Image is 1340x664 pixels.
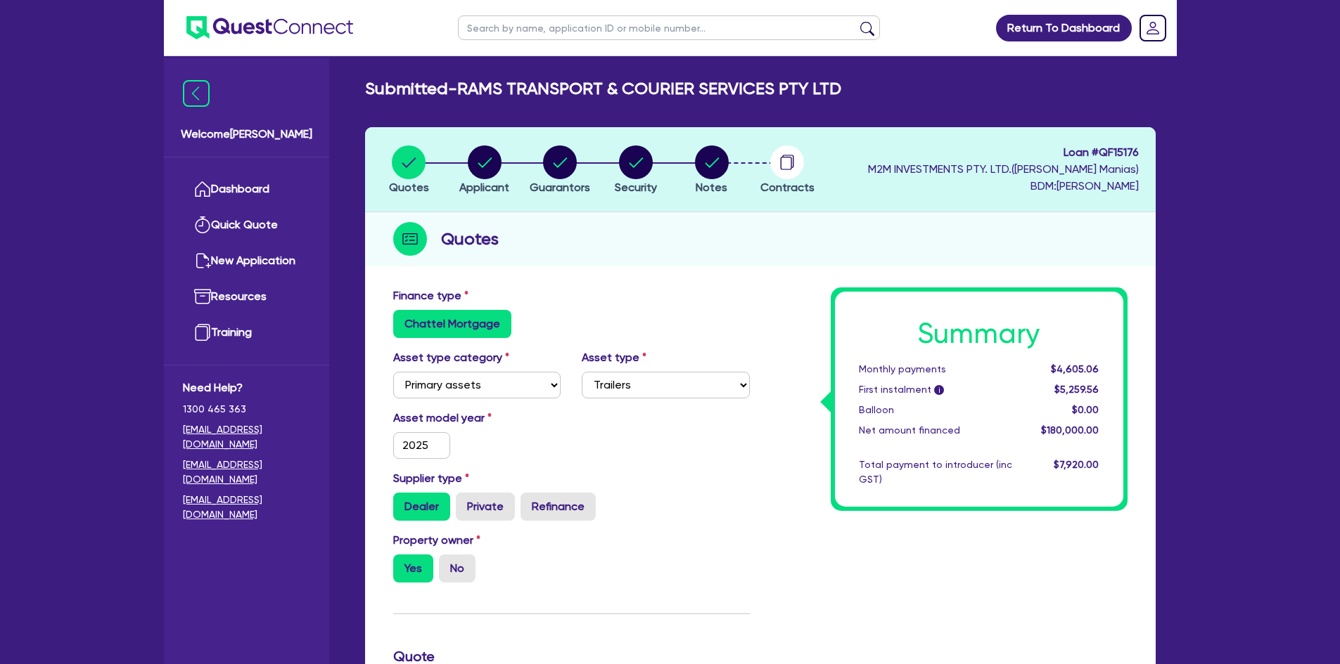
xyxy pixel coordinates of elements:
h2: Submitted - RAMS TRANSPORT & COURIER SERVICES PTY LTD [365,79,841,99]
a: [EMAIL_ADDRESS][DOMAIN_NAME] [183,493,310,522]
button: Guarantors [529,145,591,197]
span: Security [615,181,657,194]
input: Search by name, application ID or mobile number... [458,15,880,40]
img: new-application [194,252,211,269]
label: Property owner [393,532,480,549]
h2: Quotes [441,226,499,252]
div: Net amount financed [848,423,1023,438]
span: Quotes [389,181,429,194]
button: Quotes [388,145,430,197]
label: Private [456,493,515,521]
label: Yes [393,554,433,582]
span: BDM: [PERSON_NAME] [868,178,1139,195]
div: Monthly payments [848,362,1023,377]
img: step-icon [393,222,427,256]
span: 1300 465 363 [183,402,310,417]
span: $180,000.00 [1041,424,1099,436]
a: [EMAIL_ADDRESS][DOMAIN_NAME] [183,422,310,452]
span: $4,605.06 [1051,363,1099,375]
a: Dashboard [183,171,310,207]
span: Loan # QF15176 [868,144,1139,161]
label: No [439,554,476,582]
button: Applicant [459,145,510,197]
img: quest-connect-logo-blue [186,16,353,39]
button: Notes [694,145,729,197]
a: New Application [183,243,310,279]
img: quick-quote [194,216,211,233]
a: Training [183,315,310,351]
div: Total payment to introducer (inc GST) [848,457,1023,487]
label: Asset type [582,349,646,366]
img: icon-menu-close [183,80,210,107]
button: Security [614,145,658,197]
label: Refinance [521,493,596,521]
label: Finance type [393,287,468,304]
a: Return To Dashboard [996,15,1132,41]
label: Supplier type [393,470,469,487]
span: Applicant [459,181,509,194]
span: i [934,385,944,395]
a: Resources [183,279,310,315]
img: training [194,324,211,341]
h1: Summary [859,317,1099,351]
div: Balloon [848,403,1023,417]
button: Contracts [760,145,815,197]
label: Asset type category [393,349,509,366]
span: Guarantors [530,181,590,194]
span: M2M INVESTMENTS PTY. LTD. ( [PERSON_NAME] Manias ) [868,162,1139,176]
img: resources [194,288,211,305]
span: Contracts [760,181,815,194]
label: Chattel Mortgage [393,310,511,338]
span: Notes [696,181,727,194]
a: [EMAIL_ADDRESS][DOMAIN_NAME] [183,457,310,487]
span: Need Help? [183,379,310,396]
span: $0.00 [1072,404,1099,415]
span: Welcome [PERSON_NAME] [181,126,312,143]
span: $7,920.00 [1054,459,1099,470]
a: Quick Quote [183,207,310,243]
span: $5,259.56 [1054,384,1099,395]
label: Dealer [393,493,450,521]
label: Asset model year [383,410,572,427]
div: First instalment [848,382,1023,397]
a: Dropdown toggle [1135,10,1171,46]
